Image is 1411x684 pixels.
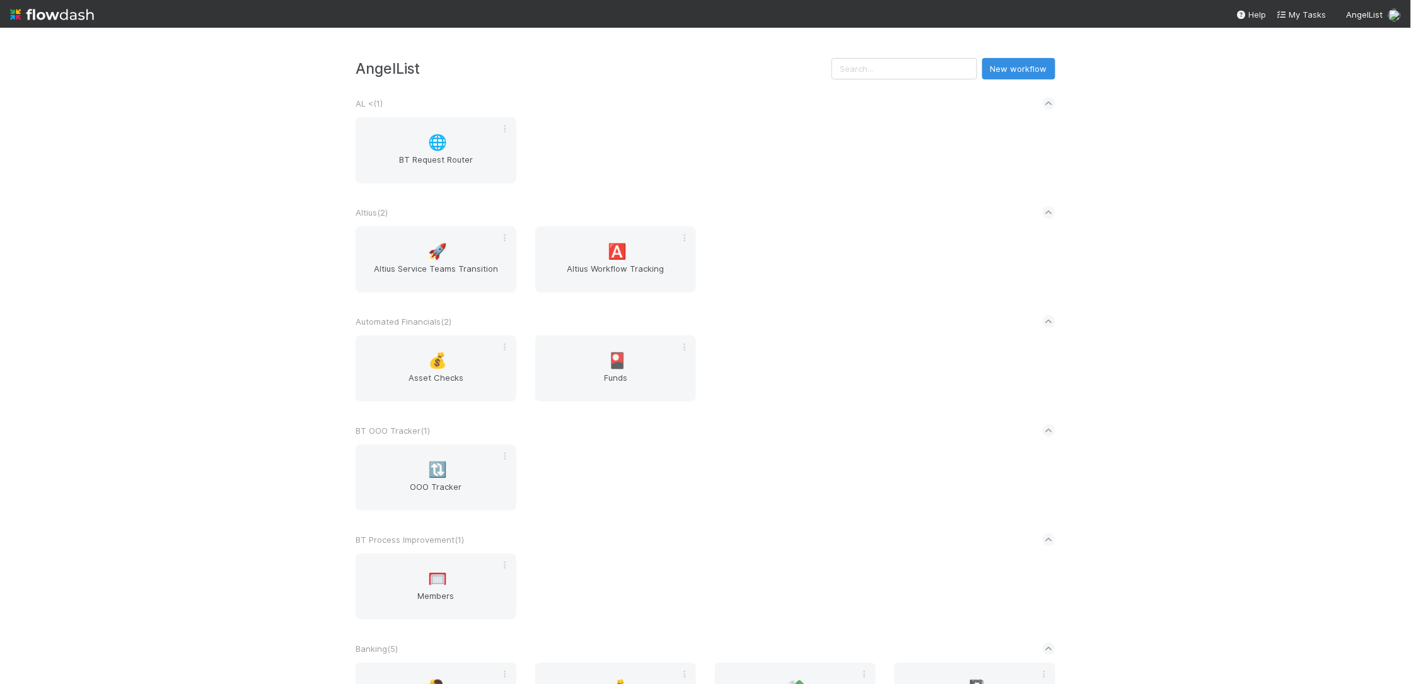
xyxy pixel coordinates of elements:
span: Banking ( 5 ) [356,644,398,654]
span: 🅰️ [608,243,627,260]
span: 🥅 [429,571,448,587]
div: Help [1236,8,1267,21]
input: Search... [832,58,977,79]
span: My Tasks [1277,9,1327,20]
a: 🌐BT Request Router [356,117,516,183]
img: avatar_2bce2475-05ee-46d3-9413-d3901f5fa03f.png [1388,9,1401,21]
span: OOO Tracker [361,480,511,506]
span: Altius ( 2 ) [356,207,388,217]
span: Members [361,589,511,615]
a: 🎴Funds [535,335,696,402]
span: Funds [540,371,691,397]
img: logo-inverted-e16ddd16eac7371096b0.svg [10,4,94,25]
span: Asset Checks [361,371,511,397]
span: BT OOO Tracker ( 1 ) [356,426,430,436]
a: 💰Asset Checks [356,335,516,402]
span: Altius Service Teams Transition [361,262,511,287]
a: 🥅Members [356,554,516,620]
span: 🎴 [608,352,627,369]
a: 🅰️Altius Workflow Tracking [535,226,696,293]
span: AngelList [1347,9,1383,20]
span: 🔃 [429,461,448,478]
span: Automated Financials ( 2 ) [356,316,451,327]
span: Altius Workflow Tracking [540,262,691,287]
a: 🚀Altius Service Teams Transition [356,226,516,293]
h3: AngelList [356,60,832,77]
a: My Tasks [1277,8,1327,21]
span: BT Process Improvement ( 1 ) [356,535,464,545]
span: 💰 [429,352,448,369]
a: 🔃OOO Tracker [356,444,516,511]
span: AL < ( 1 ) [356,98,383,108]
span: BT Request Router [361,153,511,178]
span: 🌐 [429,134,448,151]
span: 🚀 [429,243,448,260]
button: New workflow [982,58,1055,79]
